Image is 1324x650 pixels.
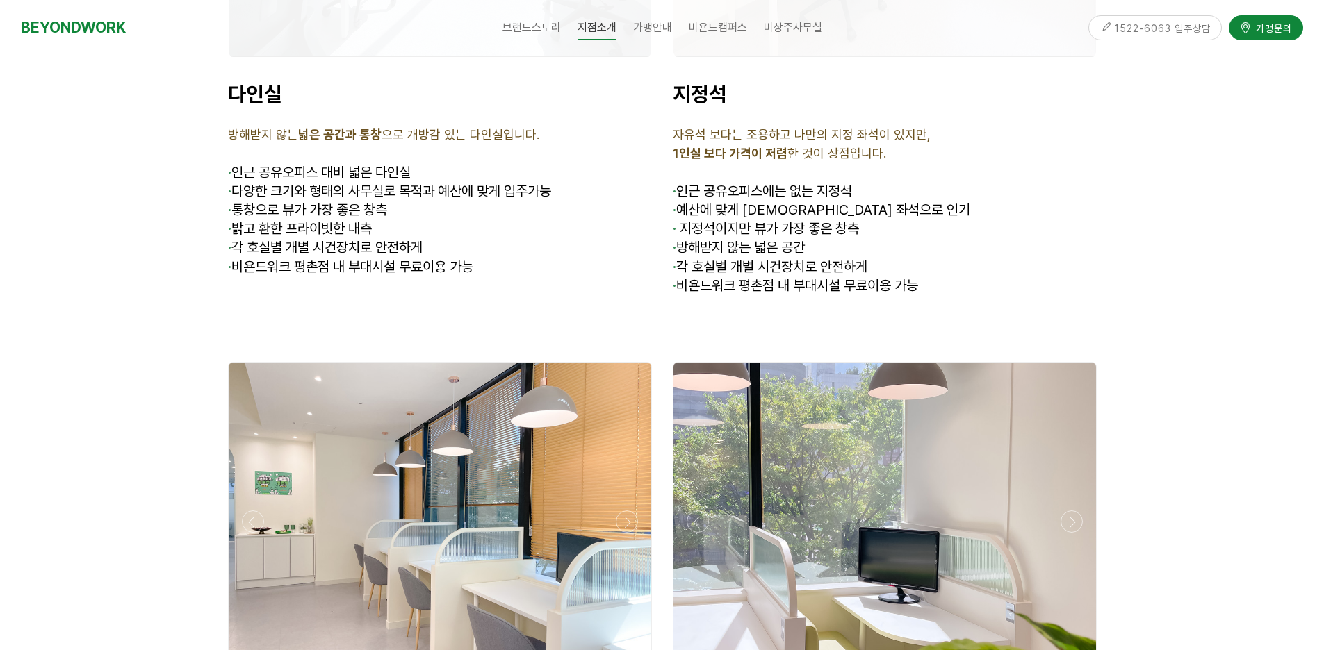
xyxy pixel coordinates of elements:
[676,183,852,199] span: 인근 공유오피스에는 없는 지정석
[673,239,676,256] strong: ·
[633,21,672,34] span: 가맹안내
[673,81,727,106] span: 지정석
[578,16,616,40] span: 지점소개
[231,164,411,181] span: 인근 공유오피스 대비 넓은 다인실
[228,164,231,181] span: ·
[228,220,231,237] strong: ·
[673,277,676,294] strong: ·
[673,258,867,275] span: 각 호실별 개별 시건장치로 안전하게
[673,239,805,256] span: 방해받지 않는 넓은 공간
[228,239,423,256] span: 각 호실별 개별 시건장치로 안전하게
[673,146,886,160] span: 한 것이 장점입니다.
[673,220,859,237] span: 지정석이지만 뷰가 가장 좋은 창측
[673,201,970,218] span: 예산에 맞게 [DEMOGRAPHIC_DATA] 좌석으로 인기
[298,127,382,142] strong: 넓은 공간과 통창
[673,183,676,199] span: ·
[673,127,931,142] span: 자유석 보다는 조용하고 나만의 지정 좌석이 있지만,
[569,10,625,45] a: 지점소개
[228,201,387,218] span: 통창으로 뷰가 가장 좋은 창측
[1252,21,1292,35] span: 가맹문의
[228,201,231,218] strong: ·
[228,81,282,106] span: 다인실
[625,10,680,45] a: 가맹안내
[21,15,126,40] a: BEYONDWORK
[764,21,822,34] span: 비상주사무실
[502,21,561,34] span: 브랜드스토리
[673,146,787,160] strong: 1인실 보다 가격이 저렴
[689,21,747,34] span: 비욘드캠퍼스
[673,201,676,218] strong: ·
[755,10,831,45] a: 비상주사무실
[228,220,372,237] span: 밝고 환한 프라이빗한 내측
[228,127,539,142] span: 방해받지 않는 으로 개방감 있는 다인실입니다.
[680,10,755,45] a: 비욘드캠퍼스
[673,258,676,275] strong: ·
[228,183,231,199] strong: ·
[494,10,569,45] a: 브랜드스토리
[228,258,473,275] span: 비욘드워크 평촌점 내 부대시설 무료이용 가능
[673,220,676,237] strong: ·
[228,258,231,275] strong: ·
[228,183,551,199] span: 다양한 크기와 형태의 사무실로 목적과 예산에 맞게 입주가능
[1229,15,1303,40] a: 가맹문의
[673,277,918,294] span: 비욘드워크 평촌점 내 부대시설 무료이용 가능
[228,239,231,256] strong: ·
